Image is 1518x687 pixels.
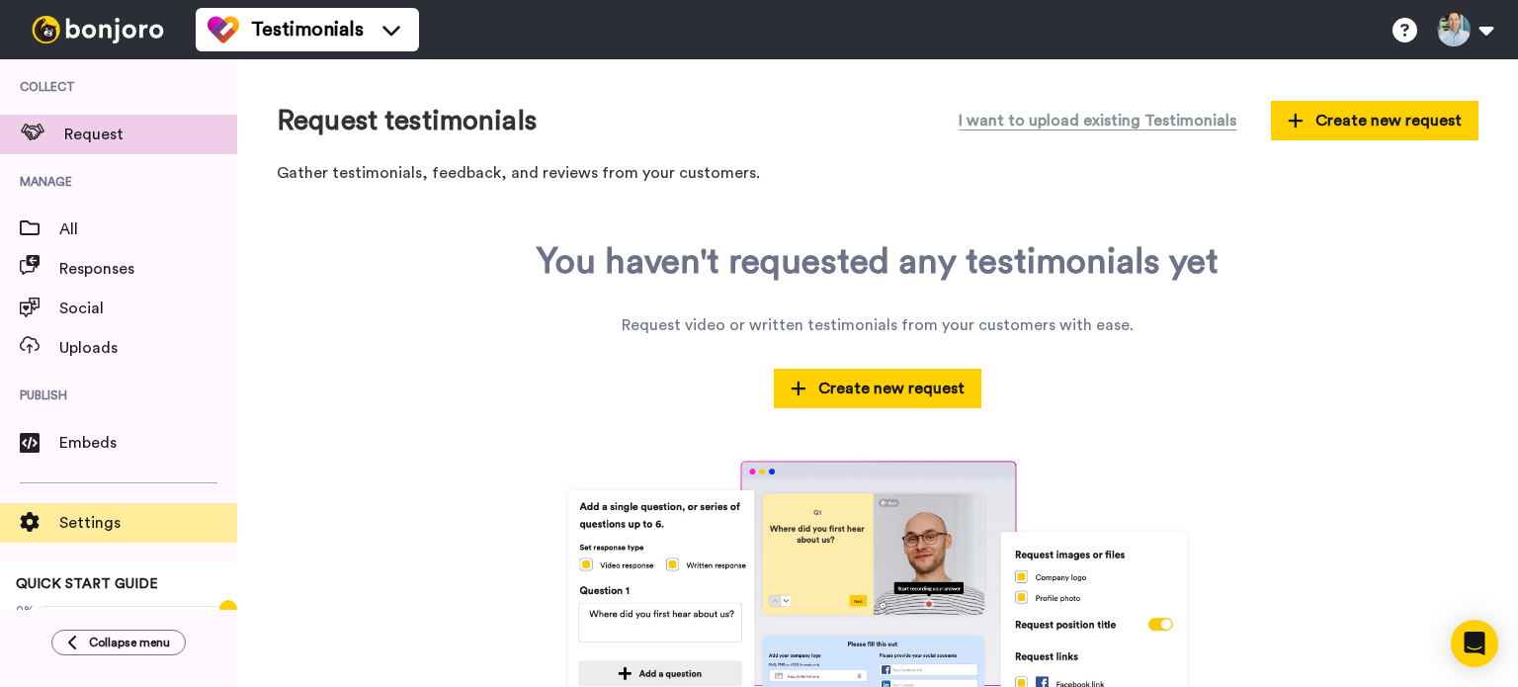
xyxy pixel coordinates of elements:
p: Gather testimonials, feedback, and reviews from your customers. [277,162,1478,185]
h1: Request testimonials [277,106,537,136]
span: Settings [59,511,237,535]
div: Request video or written testimonials from your customers with ease. [622,313,1134,337]
img: tm-color.svg [208,14,239,45]
div: Open Intercom Messenger [1451,620,1498,667]
span: Embeds [59,431,237,455]
span: Create new request [1288,109,1462,132]
span: Testimonials [251,16,364,43]
button: I want to upload existing Testimonials [944,99,1251,142]
span: 0% [16,602,35,618]
button: Create new request [1271,101,1478,140]
span: All [59,217,237,241]
span: QUICK START GUIDE [16,577,158,591]
button: Collapse menu [51,630,186,655]
span: I want to upload existing Testimonials [959,109,1236,132]
span: Request [64,123,237,146]
span: Social [59,297,237,320]
span: Responses [59,257,237,281]
span: Uploads [59,336,237,360]
img: bj-logo-header-white.svg [24,16,172,43]
button: Create new request [774,369,981,408]
span: Collapse menu [89,635,170,650]
div: Tooltip anchor [219,600,237,618]
span: Create new request [791,377,965,400]
div: You haven't requested any testimonials yet [537,242,1219,282]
